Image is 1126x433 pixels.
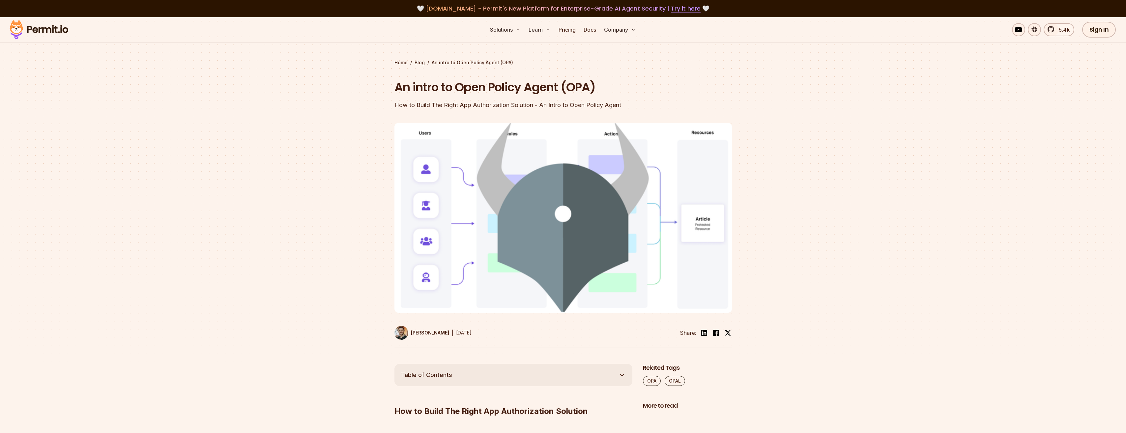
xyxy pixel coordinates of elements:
img: facebook [712,329,720,337]
div: 🤍 🤍 [16,4,1110,13]
div: / / [394,59,732,66]
div: How to Build The Right App Authorization Solution - An Intro to Open Policy Agent [394,101,648,110]
img: An intro to Open Policy Agent (OPA) [394,123,732,313]
a: 5.4k [1044,23,1074,36]
div: | [452,329,453,337]
li: Share: [680,329,696,337]
button: Table of Contents [394,364,632,386]
a: [PERSON_NAME] [394,326,449,340]
a: Try it here [671,4,701,13]
h2: More to read [643,402,732,410]
button: Solutions [487,23,523,36]
img: twitter [725,330,731,336]
time: [DATE] [456,330,472,335]
span: Table of Contents [401,370,452,380]
a: Sign In [1082,22,1116,38]
a: OPA [643,376,661,386]
a: OPAL [665,376,685,386]
a: Docs [581,23,599,36]
button: Learn [526,23,553,36]
a: Blog [415,59,425,66]
a: Pricing [556,23,578,36]
span: [DOMAIN_NAME] - Permit's New Platform for Enterprise-Grade AI Agent Security | [426,4,701,13]
a: Home [394,59,408,66]
img: Daniel Bass [394,326,408,340]
img: linkedin [700,329,708,337]
img: Permit logo [7,18,71,41]
p: [PERSON_NAME] [411,330,449,336]
h1: An intro to Open Policy Agent (OPA) [394,79,648,96]
button: Company [601,23,639,36]
h2: Related Tags [643,364,732,372]
h2: How to Build The Right App Authorization Solution [394,380,632,417]
span: 5.4k [1055,26,1070,34]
